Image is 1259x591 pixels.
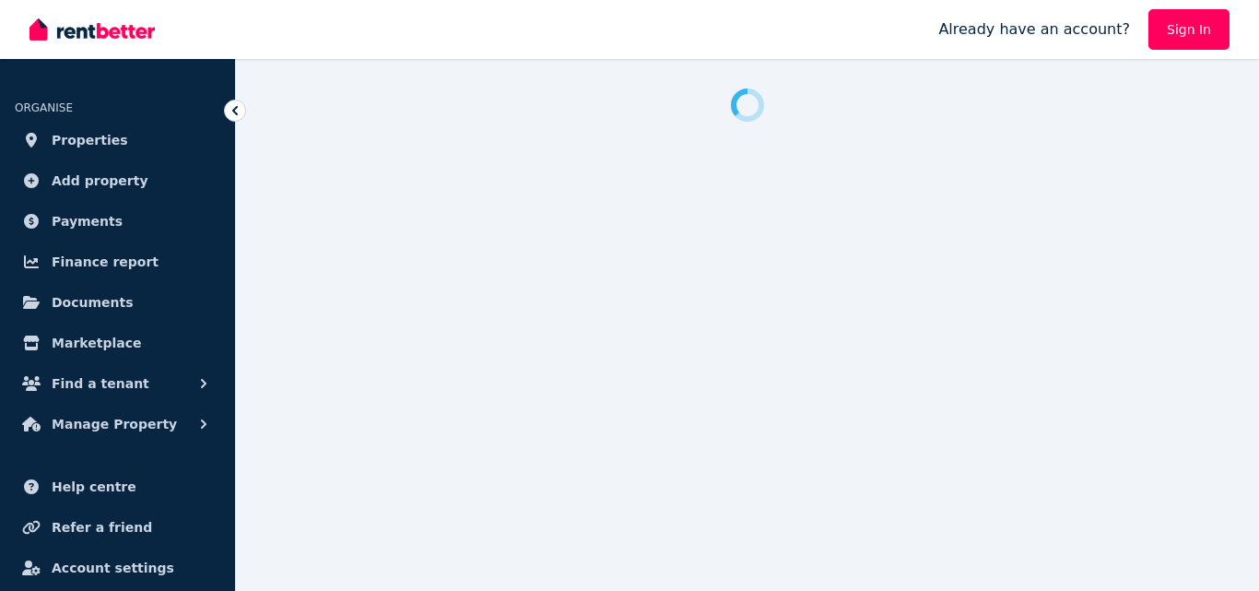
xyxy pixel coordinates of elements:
span: Payments [52,210,123,232]
span: ORGANISE [15,101,73,114]
a: Properties [15,122,220,159]
a: Refer a friend [15,509,220,546]
a: Add property [15,162,220,199]
a: Payments [15,203,220,240]
a: Documents [15,284,220,321]
button: Find a tenant [15,365,220,402]
span: Already have an account? [938,18,1130,41]
span: Help centre [52,476,136,498]
span: Properties [52,129,128,151]
a: Sign In [1148,9,1230,50]
span: Add property [52,170,148,192]
span: Refer a friend [52,516,152,538]
span: Marketplace [52,332,141,354]
a: Account settings [15,550,220,586]
span: Documents [52,291,134,313]
span: Account settings [52,557,174,579]
a: Marketplace [15,325,220,361]
span: Find a tenant [52,372,149,395]
span: Manage Property [52,413,177,435]
a: Help centre [15,468,220,505]
span: Finance report [52,251,159,273]
a: Finance report [15,243,220,280]
img: RentBetter [29,16,155,43]
button: Manage Property [15,406,220,443]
